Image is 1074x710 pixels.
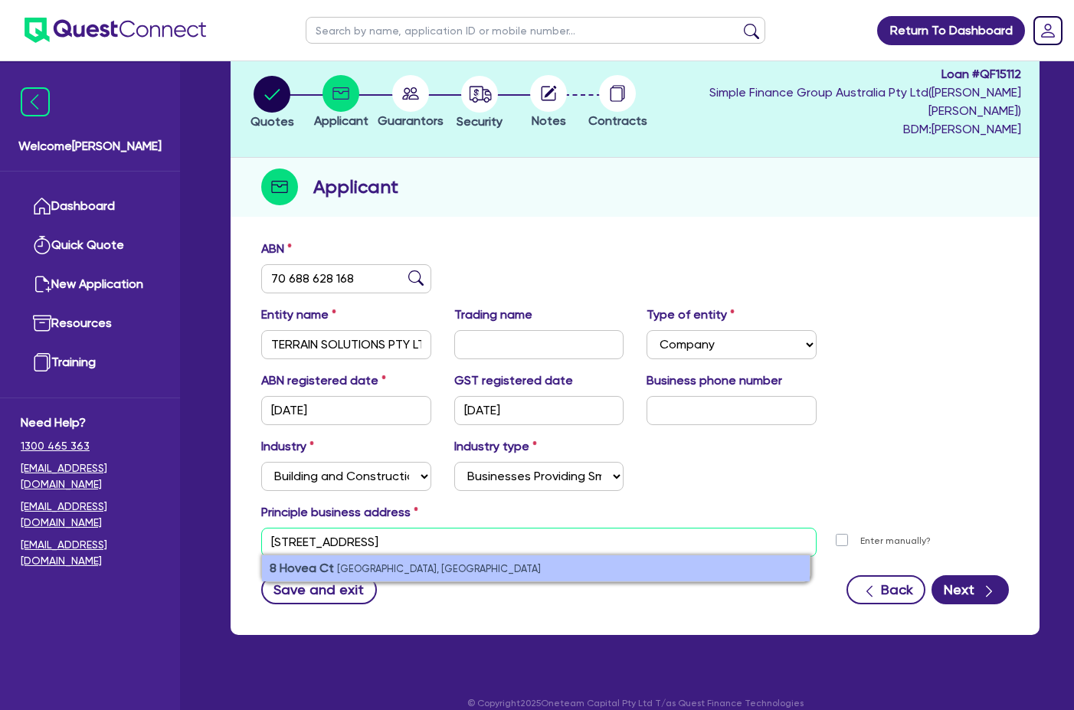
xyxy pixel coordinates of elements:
[647,371,782,390] label: Business phone number
[21,226,159,265] a: Quick Quote
[454,437,537,456] label: Industry type
[306,17,765,44] input: Search by name, application ID or mobile number...
[21,265,159,304] a: New Application
[21,343,159,382] a: Training
[456,75,503,132] button: Security
[860,534,931,548] label: Enter manually?
[220,696,1050,710] p: © Copyright 2025 Oneteam Capital Pty Ltd T/as Quest Finance Technologies
[261,240,292,258] label: ABN
[261,371,386,390] label: ABN registered date
[33,236,51,254] img: quick-quote
[261,396,431,425] input: DD / MM / YYYY
[532,113,566,128] span: Notes
[378,113,444,128] span: Guarantors
[33,353,51,371] img: training
[261,437,314,456] label: Industry
[261,169,298,205] img: step-icon
[18,137,162,155] span: Welcome [PERSON_NAME]
[313,173,398,201] h2: Applicant
[261,306,336,324] label: Entity name
[454,306,532,324] label: Trading name
[454,371,573,390] label: GST registered date
[657,65,1021,83] span: Loan # QF15112
[846,575,925,604] button: Back
[21,187,159,226] a: Dashboard
[33,275,51,293] img: new-application
[408,270,424,286] img: abn-lookup icon
[21,440,90,452] tcxspan: Call 1300 465 363 via 3CX
[314,113,368,128] span: Applicant
[25,18,206,43] img: quest-connect-logo-blue
[647,306,735,324] label: Type of entity
[33,314,51,332] img: resources
[261,575,377,604] button: Save and exit
[657,120,1021,139] span: BDM: [PERSON_NAME]
[1028,11,1068,51] a: Dropdown toggle
[250,114,294,129] span: Quotes
[21,414,159,432] span: Need Help?
[270,561,334,575] strong: 8 Hovea Ct
[877,16,1025,45] a: Return To Dashboard
[21,537,159,569] a: [EMAIL_ADDRESS][DOMAIN_NAME]
[21,87,50,116] img: icon-menu-close
[454,396,624,425] input: DD / MM / YYYY
[261,503,418,522] label: Principle business address
[709,85,1021,118] span: Simple Finance Group Australia Pty Ltd ( [PERSON_NAME] [PERSON_NAME] )
[21,499,159,531] a: [EMAIL_ADDRESS][DOMAIN_NAME]
[457,114,503,129] span: Security
[588,113,647,128] span: Contracts
[337,563,541,574] small: [GEOGRAPHIC_DATA], [GEOGRAPHIC_DATA]
[21,460,159,492] a: [EMAIL_ADDRESS][DOMAIN_NAME]
[250,75,295,132] button: Quotes
[932,575,1009,604] button: Next
[21,304,159,343] a: Resources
